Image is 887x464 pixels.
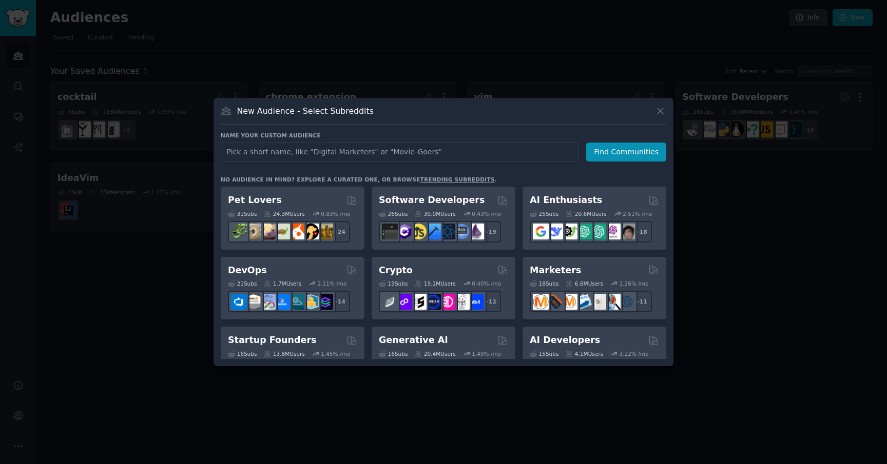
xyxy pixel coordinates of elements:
[415,210,455,217] div: 30.0M Users
[576,224,592,239] img: chatgpt_promptDesign
[321,210,350,217] div: 0.83 % /mo
[411,224,427,239] img: learnjavascript
[420,176,494,183] a: trending subreddits
[605,224,621,239] img: OpenAIDev
[472,210,501,217] div: 0.43 % /mo
[329,221,350,243] div: + 24
[379,264,413,277] h2: Crypto
[530,210,558,217] div: 25 Sub s
[530,350,558,357] div: 15 Sub s
[586,143,666,162] button: Find Communities
[576,294,592,310] img: Emailmarketing
[221,132,666,139] h3: Name your custom audience
[415,350,455,357] div: 20.4M Users
[260,294,276,310] img: Docker_DevOps
[329,291,350,312] div: + 14
[530,280,558,287] div: 18 Sub s
[228,194,282,207] h2: Pet Lovers
[317,294,333,310] img: PlatformEngineers
[566,350,603,357] div: 4.1M Users
[288,224,304,239] img: cockatiel
[396,294,412,310] img: 0xPolygon
[382,294,398,310] img: ethfinance
[630,291,652,312] div: + 11
[231,224,247,239] img: herpetology
[533,224,549,239] img: GoogleGeminiAI
[303,294,319,310] img: aws_cdk
[288,294,304,310] img: platformengineering
[379,280,408,287] div: 19 Sub s
[630,221,652,243] div: + 18
[619,224,635,239] img: ArtificalIntelligence
[245,294,261,310] img: AWS_Certified_Experts
[530,264,581,277] h2: Marketers
[318,280,347,287] div: 2.11 % /mo
[590,224,606,239] img: chatgpt_prompts_
[379,210,408,217] div: 26 Sub s
[425,294,441,310] img: web3
[228,210,257,217] div: 31 Sub s
[228,264,267,277] h2: DevOps
[590,294,606,310] img: googleads
[623,210,652,217] div: 2.51 % /mo
[454,294,470,310] img: CryptoNews
[228,334,316,347] h2: Startup Founders
[231,294,247,310] img: azuredevops
[468,294,484,310] img: defi_
[411,294,427,310] img: ethstaker
[274,294,290,310] img: DevOpsLinks
[454,224,470,239] img: AskComputerScience
[221,176,497,183] div: No audience in mind? Explore a curated one, or browse .
[317,224,333,239] img: dogbreed
[472,350,501,357] div: 1.49 % /mo
[439,224,455,239] img: reactnative
[533,294,549,310] img: content_marketing
[566,210,606,217] div: 20.6M Users
[228,350,257,357] div: 16 Sub s
[468,224,484,239] img: elixir
[547,224,563,239] img: DeepSeek
[562,294,577,310] img: AskMarketing
[379,194,485,207] h2: Software Developers
[605,294,621,310] img: MarketingResearch
[425,224,441,239] img: iOSProgramming
[396,224,412,239] img: csharp
[237,106,374,116] h3: New Audience - Select Subreddits
[264,350,304,357] div: 13.8M Users
[530,194,602,207] h2: AI Enthusiasts
[415,280,455,287] div: 19.1M Users
[260,224,276,239] img: leopardgeckos
[264,280,301,287] div: 1.7M Users
[245,224,261,239] img: ballpython
[620,280,649,287] div: 1.26 % /mo
[264,210,304,217] div: 24.3M Users
[221,143,579,162] input: Pick a short name, like "Digital Marketers" or "Movie-Goers"
[472,280,501,287] div: 0.40 % /mo
[547,294,563,310] img: bigseo
[321,350,350,357] div: 1.45 % /mo
[379,334,448,347] h2: Generative AI
[274,224,290,239] img: turtle
[303,224,319,239] img: PetAdvice
[382,224,398,239] img: software
[479,221,501,243] div: + 19
[530,334,600,347] h2: AI Developers
[228,280,257,287] div: 21 Sub s
[379,350,408,357] div: 16 Sub s
[479,291,501,312] div: + 12
[439,294,455,310] img: defiblockchain
[620,350,649,357] div: 3.22 % /mo
[566,280,603,287] div: 6.6M Users
[562,224,577,239] img: AItoolsCatalog
[619,294,635,310] img: OnlineMarketing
